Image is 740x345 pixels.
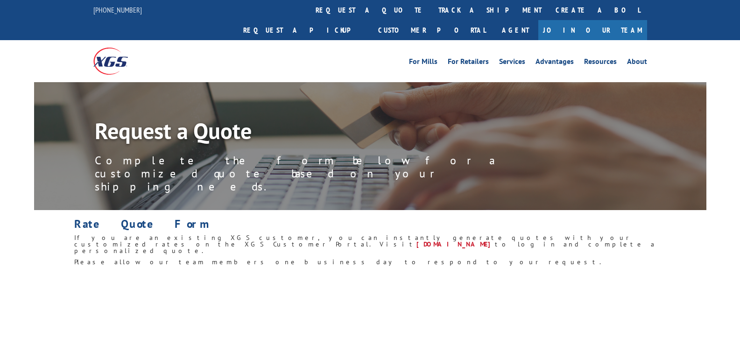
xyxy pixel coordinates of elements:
a: [DOMAIN_NAME] [416,240,495,248]
a: Join Our Team [538,20,647,40]
a: Agent [493,20,538,40]
a: Services [499,58,525,68]
h1: Rate Quote Form [74,218,666,234]
a: For Retailers [448,58,489,68]
span: to log in and complete a personalized quote. [74,240,656,255]
p: Complete the form below for a customized quote based on your shipping needs. [95,154,515,193]
span: If you are an existing XGS customer, you can instantly generate quotes with your customized rates... [74,233,633,248]
a: Resources [584,58,617,68]
a: [PHONE_NUMBER] [93,5,142,14]
a: For Mills [409,58,437,68]
a: Advantages [536,58,574,68]
a: Request a pickup [236,20,371,40]
a: Customer Portal [371,20,493,40]
h1: Request a Quote [95,120,515,147]
h6: Please allow our team members one business day to respond to your request. [74,259,666,270]
a: About [627,58,647,68]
